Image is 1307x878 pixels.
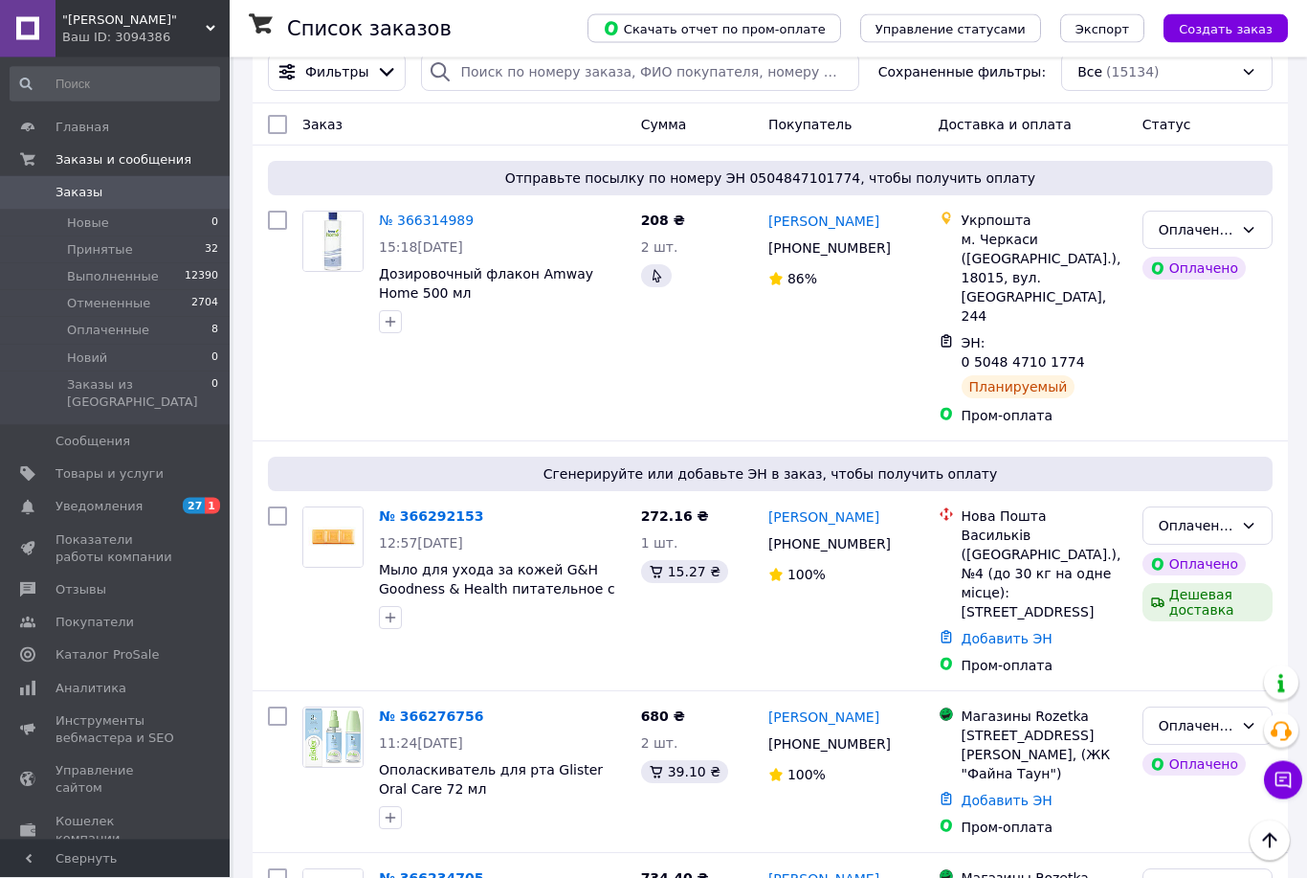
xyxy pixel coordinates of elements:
button: Чат с покупателем [1264,761,1302,799]
a: Добавить ЭН [962,794,1052,809]
span: Управление сайтом [55,762,177,797]
span: Заказы и сообщения [55,151,191,169]
div: Оплаченный [1159,516,1233,537]
span: 272.16 ₴ [641,509,709,525]
div: Магазины Rozetka [962,708,1127,727]
span: Сохраненные фильтры: [878,63,1046,82]
span: Управление статусами [875,22,1026,36]
a: Дозировочный флакон Amway Home 500 мл [379,267,593,302]
span: "Аура Перемоги" [62,11,206,29]
input: Поиск [10,67,220,101]
div: Оплачено [1142,553,1246,576]
span: 100% [787,768,826,783]
span: Экспорт [1075,22,1129,36]
div: Васильків ([GEOGRAPHIC_DATA].), №4 (до 30 кг на одне місце): [STREET_ADDRESS] [962,527,1127,622]
span: Каталог ProSale [55,646,159,664]
a: Фото товару [302,708,364,769]
span: Сгенерируйте или добавьте ЭН в заказ, чтобы получить оплату [276,465,1265,484]
button: Экспорт [1060,14,1144,43]
img: Фото товару [303,709,363,768]
button: Создать заказ [1163,14,1288,43]
span: Все [1077,63,1102,82]
span: Доставка и оплата [939,118,1072,133]
span: Инструменты вебмастера и SEO [55,712,177,747]
a: Добавить ЭН [962,632,1052,647]
div: Оплачено [1142,258,1246,281]
div: Дешевая доставка [1142,584,1273,622]
img: Фото товару [303,508,363,568]
span: 1 шт. [641,536,678,552]
span: 27 [183,498,205,514]
div: [PHONE_NUMBER] [764,732,895,758]
span: 0 [211,376,218,411]
div: Оплаченный [1159,220,1233,241]
span: Заказ [302,118,343,133]
div: 39.10 ₴ [641,761,728,784]
span: 86% [787,272,817,287]
span: Новые [67,214,109,232]
span: 11:24[DATE] [379,736,463,752]
span: Покупатель [768,118,853,133]
a: [PERSON_NAME] [768,213,879,232]
span: Новий [67,349,107,367]
div: Нова Пошта [962,507,1127,527]
span: 0 [211,214,218,232]
span: Оплаченные [67,322,149,339]
span: Принятые [67,241,133,259]
button: Скачать отчет по пром-оплате [587,14,841,43]
div: Пром-оплата [962,819,1127,838]
span: 32 [205,241,218,259]
span: Статус [1142,118,1191,133]
button: Наверх [1250,821,1290,861]
a: [PERSON_NAME] [768,508,879,528]
a: № 366314989 [379,214,474,229]
span: Показатели работы компании [55,531,177,566]
div: Пром-оплата [962,657,1127,676]
div: Оплаченный [1159,716,1233,737]
img: Фото товару [303,213,363,272]
a: № 366292153 [379,509,483,525]
span: 208 ₴ [641,214,685,229]
h1: Список заказов [287,17,452,40]
span: Выполненные [67,268,159,285]
a: Фото товару [302,212,364,273]
a: Фото товару [302,507,364,569]
span: Покупатели [55,614,134,631]
div: Пром-оплата [962,407,1127,426]
span: Создать заказ [1179,22,1273,36]
span: 680 ₴ [641,709,685,725]
div: м. Черкаси ([GEOGRAPHIC_DATA].), 18015, вул. [GEOGRAPHIC_DATA], 244 [962,231,1127,326]
span: Заказы [55,184,102,201]
span: Отмененные [67,295,150,312]
div: Ваш ID: 3094386 [62,29,230,46]
div: Планируемый [962,376,1075,399]
div: [PHONE_NUMBER] [764,531,895,558]
a: [PERSON_NAME] [768,709,879,728]
span: 2 шт. [641,240,678,256]
span: 8 [211,322,218,339]
span: Заказы из [GEOGRAPHIC_DATA] [67,376,211,411]
span: Сумма [641,118,687,133]
button: Управление статусами [860,14,1041,43]
span: Сообщения [55,433,130,450]
div: Оплачено [1142,754,1246,777]
span: 12:57[DATE] [379,536,463,552]
span: 100% [787,568,826,583]
div: [PHONE_NUMBER] [764,236,895,262]
span: 1 [205,498,220,514]
a: Ополаскиватель для рта Glister Oral Care 72 мл [379,763,603,798]
span: Товары и услуги [55,465,164,483]
input: Поиск по номеру заказа, ФИО покупателя, номеру телефона, Email, номеру накладной [421,54,859,92]
div: 15.27 ₴ [641,561,728,584]
span: (15134) [1106,65,1159,80]
a: Создать заказ [1144,20,1288,35]
span: Кошелек компании [55,813,177,847]
span: Главная [55,119,109,136]
span: Отзывы [55,581,106,598]
a: Мыло для ухода за кожей G&H Goodness & Health питательное с керамидами и маслом белой чиа 250 г [379,563,615,636]
span: 2704 [191,295,218,312]
span: Отправьте посылку по номеру ЭН 0504847101774, чтобы получить оплату [276,169,1265,189]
